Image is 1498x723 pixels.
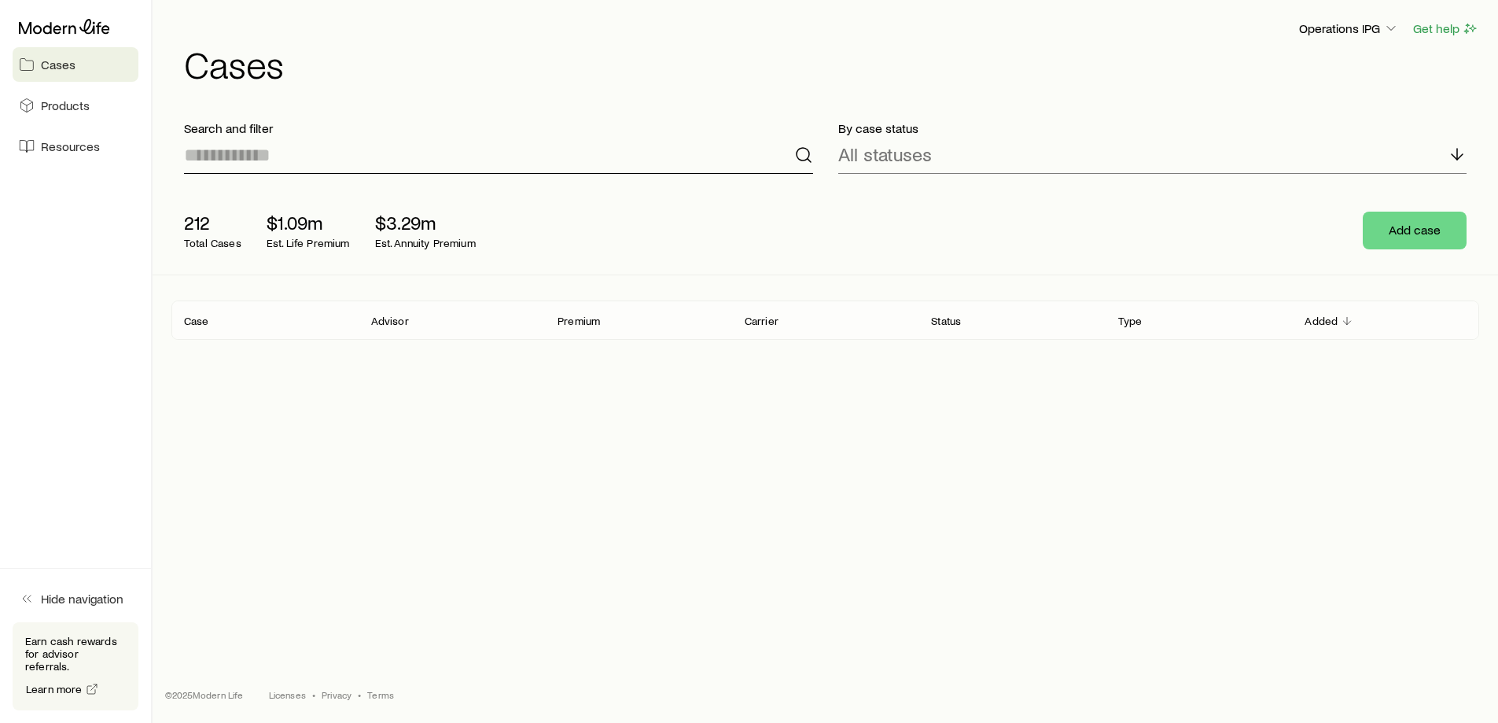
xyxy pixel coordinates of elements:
button: Hide navigation [13,581,138,616]
div: Earn cash rewards for advisor referrals.Learn more [13,622,138,710]
p: Case [184,315,209,327]
a: Products [13,88,138,123]
a: Licenses [269,688,306,701]
p: By case status [838,120,1467,136]
div: Client cases [171,301,1479,340]
span: Hide navigation [41,591,123,607]
span: • [358,688,361,701]
p: 212 [184,212,241,234]
p: Est. Annuity Premium [375,237,476,249]
button: Get help [1412,20,1479,38]
button: Add case [1363,212,1467,249]
a: Terms [367,688,394,701]
p: Status [931,315,961,327]
button: Operations IPG [1298,20,1400,39]
p: Premium [558,315,600,327]
span: • [312,688,315,701]
p: © 2025 Modern Life [165,688,244,701]
p: Earn cash rewards for advisor referrals. [25,635,126,673]
a: Cases [13,47,138,82]
h1: Cases [184,45,1479,83]
p: Advisor [371,315,409,327]
span: Cases [41,57,75,72]
a: Resources [13,129,138,164]
a: Privacy [322,688,351,701]
p: All statuses [838,143,932,165]
p: $1.09m [267,212,350,234]
span: Learn more [26,684,83,695]
p: Carrier [745,315,778,327]
p: Operations IPG [1299,20,1399,36]
p: Added [1305,315,1338,327]
span: Resources [41,138,100,154]
p: Est. Life Premium [267,237,350,249]
p: Total Cases [184,237,241,249]
p: $3.29m [375,212,476,234]
span: Products [41,98,90,113]
p: Type [1118,315,1143,327]
p: Search and filter [184,120,813,136]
